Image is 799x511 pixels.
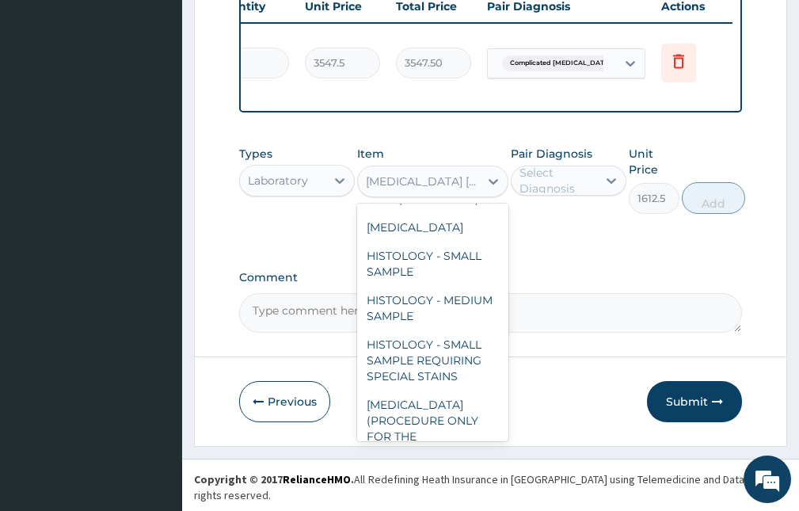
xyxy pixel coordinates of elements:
[239,147,272,161] label: Types
[92,154,219,314] span: We're online!
[357,242,508,286] div: HISTOLOGY - SMALL SAMPLE
[29,79,64,119] img: d_794563401_company_1708531726252_794563401
[629,146,679,177] label: Unit Price
[647,381,742,422] button: Submit
[260,8,298,46] div: Minimize live chat window
[357,286,508,330] div: HISTOLOGY - MEDIUM SAMPLE
[357,213,508,242] div: [MEDICAL_DATA]
[357,330,508,391] div: HISTOLOGY - SMALL SAMPLE REQUIRING SPECIAL STAINS
[511,146,592,162] label: Pair Diagnosis
[502,55,619,71] span: Complicated [MEDICAL_DATA]
[357,146,384,162] label: Item
[239,381,330,422] button: Previous
[194,472,354,486] strong: Copyright © 2017 .
[239,271,742,284] label: Comment
[82,89,266,109] div: Chat with us now
[357,391,508,467] div: [MEDICAL_DATA] (PROCEDURE ONLY FOR THE [MEDICAL_DATA])
[519,165,595,196] div: Select Diagnosis
[8,341,302,397] textarea: Type your message and hit 'Enter'
[248,173,308,189] div: Laboratory
[283,472,351,486] a: RelianceHMO
[366,174,480,189] div: [MEDICAL_DATA] [MEDICAL_DATA] COMBO([MEDICAL_DATA]+ ANTIBODY, IGG) [BLOOD]
[368,471,787,487] div: Redefining Heath Insurance in [GEOGRAPHIC_DATA] using Telemedicine and Data Science!
[682,182,745,214] button: Add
